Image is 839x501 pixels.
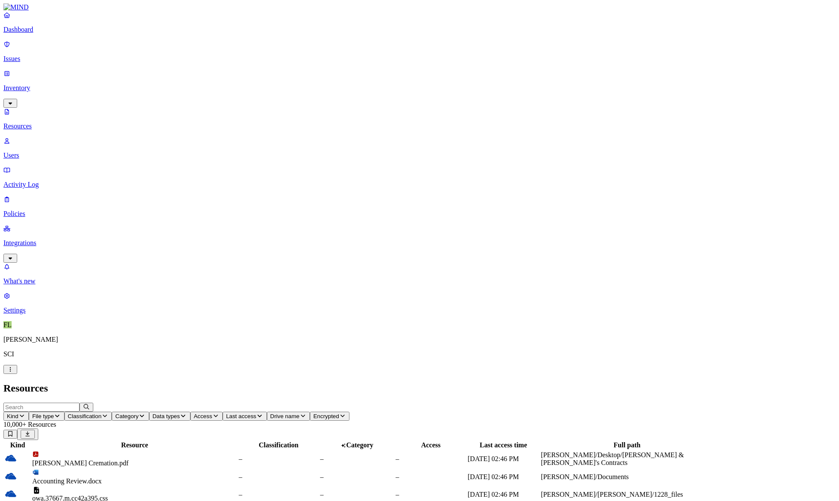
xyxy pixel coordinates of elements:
[3,11,836,33] a: Dashboard
[468,441,539,449] div: Last access time
[3,225,836,261] a: Integrations
[5,470,17,482] img: onedrive
[3,336,836,343] p: [PERSON_NAME]
[7,413,18,419] span: Kind
[3,383,836,394] h2: Resources
[313,413,339,419] span: Encrypted
[239,491,242,498] span: –
[3,350,836,358] p: SCI
[32,441,237,449] div: Resource
[468,455,519,462] span: [DATE] 02:46 PM
[32,469,39,476] img: microsoft-word
[3,137,836,159] a: Users
[3,181,836,188] p: Activity Log
[3,40,836,63] a: Issues
[3,421,56,428] span: 10,000+ Resources
[3,3,836,11] a: MIND
[3,292,836,314] a: Settings
[5,488,17,500] img: onedrive
[68,413,102,419] span: Classification
[3,70,836,106] a: Inventory
[5,441,31,449] div: Kind
[3,195,836,218] a: Policies
[3,321,12,328] span: FL
[226,413,256,419] span: Last access
[320,473,324,480] span: –
[3,55,836,63] p: Issues
[3,263,836,285] a: What's new
[5,452,17,464] img: onedrive
[468,491,519,498] span: [DATE] 02:46 PM
[320,491,324,498] span: –
[396,491,399,498] span: –
[3,152,836,159] p: Users
[3,108,836,130] a: Resources
[541,491,713,498] div: [PERSON_NAME]/[PERSON_NAME]/1228_files
[3,166,836,188] a: Activity Log
[32,477,237,485] div: Accounting Review.docx
[3,122,836,130] p: Resources
[346,441,373,449] span: Category
[541,451,713,467] div: [PERSON_NAME]/Desktop/[PERSON_NAME] & [PERSON_NAME]'s Contracts
[3,403,80,412] input: Search
[396,473,399,480] span: –
[3,307,836,314] p: Settings
[32,459,237,467] div: [PERSON_NAME] Cremation.pdf
[239,441,318,449] div: Classification
[270,413,300,419] span: Drive name
[3,277,836,285] p: What's new
[3,210,836,218] p: Policies
[239,473,242,480] span: –
[3,239,836,247] p: Integrations
[541,473,713,481] div: [PERSON_NAME]/Documents
[3,84,836,92] p: Inventory
[3,3,29,11] img: MIND
[468,473,519,480] span: [DATE] 02:46 PM
[32,451,39,458] img: adobe-pdf
[3,26,836,33] p: Dashboard
[153,413,180,419] span: Data types
[239,455,242,462] span: –
[32,413,54,419] span: File type
[541,441,713,449] div: Full path
[396,455,399,462] span: –
[396,441,466,449] div: Access
[320,455,324,462] span: –
[194,413,212,419] span: Access
[115,413,138,419] span: Category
